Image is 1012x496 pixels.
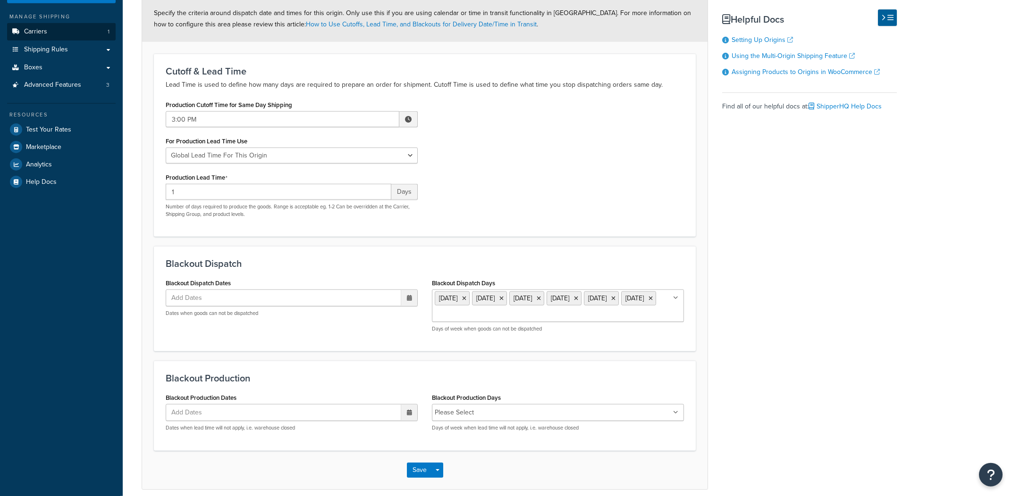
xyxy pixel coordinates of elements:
span: [DATE] [588,293,607,303]
a: Help Docs [7,174,116,190]
span: Add Dates [169,290,214,306]
h3: Blackout Dispatch [166,258,684,269]
span: Carriers [24,28,47,36]
button: Hide Help Docs [878,10,897,26]
p: Days of week when lead time will not apply, i.e. warehouse closed [432,424,684,431]
a: Setting Up Origins [732,35,793,45]
label: Production Lead Time [166,174,228,182]
a: ShipperHQ Help Docs [809,102,882,112]
a: How to Use Cutoffs, Lead Time, and Blackouts for Delivery Date/Time in Transit [306,19,537,29]
a: Shipping Rules [7,41,116,58]
a: Using the Multi-Origin Shipping Feature [732,51,855,61]
div: Manage Shipping [7,13,116,21]
li: Please Select [435,406,474,419]
label: Blackout Production Days [432,394,501,401]
span: [DATE] [514,293,532,303]
span: [DATE] [476,293,495,303]
span: Shipping Rules [24,46,68,54]
span: 3 [106,81,110,89]
label: Production Cutoff Time for Same Day Shipping [166,101,292,108]
div: Resources [7,111,116,119]
label: Blackout Production Dates [166,394,236,401]
a: Test Your Rates [7,121,116,138]
h3: Helpful Docs [722,15,897,25]
span: Specify the criteria around dispatch date and times for this origin. Only use this if you are usi... [154,8,691,29]
span: Help Docs [26,178,57,186]
p: Dates when lead time will not apply, i.e. warehouse closed [166,424,418,431]
p: Lead Time is used to define how many days are required to prepare an order for shipment. Cutoff T... [166,79,684,91]
p: Number of days required to produce the goods. Range is acceptable eg. 1-2 Can be overridden at th... [166,203,418,218]
h3: Cutoff & Lead Time [166,66,684,76]
span: [DATE] [625,293,644,303]
a: Advanced Features3 [7,76,116,94]
span: [DATE] [551,293,569,303]
a: Analytics [7,156,116,173]
li: Advanced Features [7,76,116,94]
a: Carriers1 [7,23,116,41]
button: Save [407,463,432,478]
span: 1 [108,28,110,36]
span: Add Dates [169,405,214,421]
span: Advanced Features [24,81,81,89]
label: Blackout Dispatch Dates [166,280,231,287]
a: Boxes [7,59,116,76]
span: [DATE] [439,293,457,303]
p: Days of week when goods can not be dispatched [432,325,684,332]
h3: Blackout Production [166,373,684,383]
span: Marketplace [26,143,61,151]
span: Days [391,184,418,200]
a: Marketplace [7,139,116,156]
button: Open Resource Center [979,463,1003,487]
li: Carriers [7,23,116,41]
span: Boxes [24,64,42,72]
label: For Production Lead Time Use [166,138,247,145]
span: Analytics [26,161,52,169]
span: Test Your Rates [26,126,71,134]
p: Dates when goods can not be dispatched [166,310,418,317]
div: Find all of our helpful docs at: [722,93,897,114]
a: Assigning Products to Origins in WooCommerce [732,67,880,77]
label: Blackout Dispatch Days [432,280,495,287]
